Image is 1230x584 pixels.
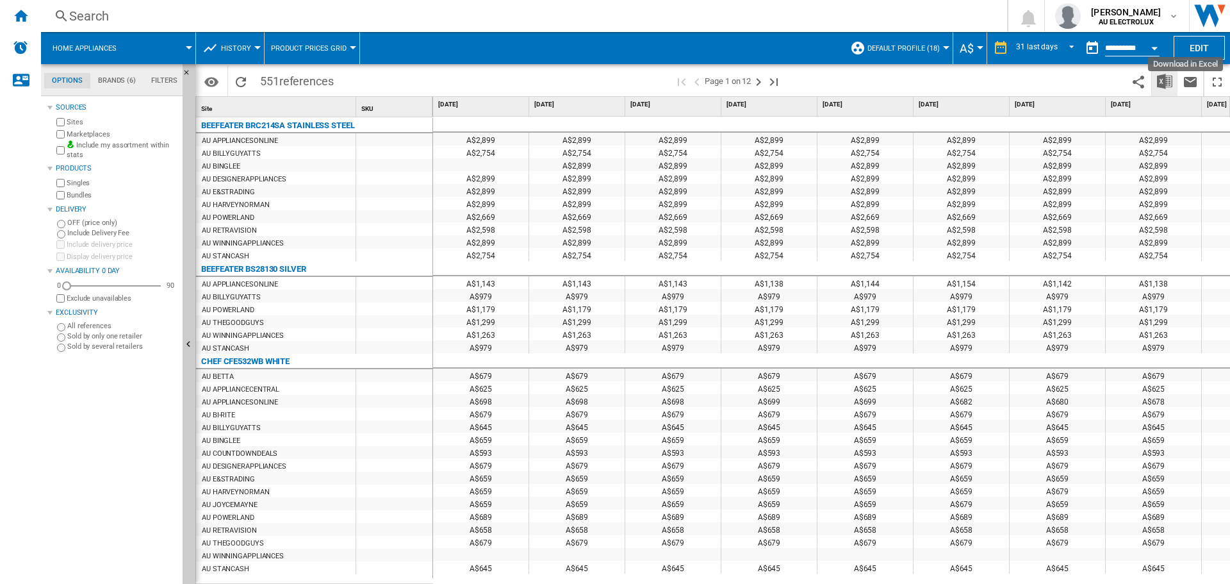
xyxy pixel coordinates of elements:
div: AU RETRAVISION [202,224,257,237]
div: A$2,598 [721,222,817,235]
div: A$979 [721,289,817,302]
div: AU BILLYGUYATTS [202,422,261,435]
div: A$645 [914,420,1009,433]
div: A$2,899 [1010,184,1105,197]
div: AU E&STRADING [202,186,255,199]
button: Send this report by email [1177,66,1203,96]
label: Include my assortment within stats [67,140,177,160]
button: Reload [228,66,254,96]
div: A$1,142 [1010,276,1105,289]
div: A$2,899 [529,158,625,171]
img: profile.jpg [1055,3,1081,29]
div: A$625 [1106,381,1201,394]
div: A$2,899 [625,197,721,210]
div: A$1,179 [817,302,913,315]
input: Include my assortment within stats [56,142,65,158]
div: A$2,899 [721,158,817,171]
div: A$1,143 [625,276,721,289]
div: Sort None [199,97,356,117]
div: A$979 [1010,289,1105,302]
div: A$679 [625,407,721,420]
span: 551 [254,66,340,93]
div: Product prices grid [271,32,353,64]
div: A$1,299 [529,315,625,328]
div: A$2,754 [433,248,529,261]
button: Hide [183,64,198,87]
div: A$2,899 [914,235,1009,248]
button: First page [674,66,689,96]
div: A$2,899 [1010,158,1105,171]
div: AU BI-RITE [202,409,235,422]
button: A$ [960,32,980,64]
div: AU POWERLAND [202,304,254,317]
div: A$2,754 [914,248,1009,261]
div: A$1,154 [914,276,1009,289]
div: A$1,263 [1106,328,1201,340]
div: A$979 [625,340,721,353]
button: Next page [751,66,766,96]
span: [PERSON_NAME] [1091,6,1161,19]
span: Site [201,105,212,112]
div: A$1,263 [1010,328,1105,340]
div: A$1,299 [817,315,913,328]
div: AU WINNINGAPPLIANCES [202,237,284,250]
button: Download in Excel [1152,66,1177,96]
div: BEEFEATER BRC214SA STAINLESS STEEL [201,118,355,133]
div: A$2,899 [817,158,913,171]
div: A$2,899 [1106,197,1201,210]
input: Bundles [56,191,65,199]
div: A$2,899 [817,133,913,146]
div: A$1,138 [1106,276,1201,289]
button: Last page [766,66,782,96]
div: Default profile (18) [850,32,946,64]
div: A$979 [529,289,625,302]
div: A$1,263 [914,328,1009,340]
img: excel-24x24.png [1157,74,1172,89]
div: A$659 [625,433,721,446]
input: All references [57,323,65,331]
md-menu: Currency [953,32,987,64]
div: AU APPLIANCESONLINE [202,278,278,291]
button: Default profile (18) [867,32,946,64]
div: A$979 [433,340,529,353]
div: A$679 [529,407,625,420]
div: Home appliances [47,32,189,64]
div: A$625 [433,381,529,394]
div: A$645 [433,420,529,433]
button: >Previous page [689,66,705,96]
div: A$1,179 [721,302,817,315]
div: A$979 [817,289,913,302]
button: md-calendar [1079,35,1105,61]
div: A$2,669 [817,210,913,222]
button: Maximize [1204,66,1230,96]
div: AU APPLIANCESONLINE [202,135,278,147]
div: A$2,899 [721,184,817,197]
span: A$ [960,42,974,55]
div: AU BILLYGUYATTS [202,147,261,160]
div: A$645 [1010,420,1105,433]
span: SKU [361,105,373,112]
div: A$1,299 [433,315,529,328]
span: references [279,74,334,88]
button: Open calendar [1143,35,1166,58]
div: A$1,299 [721,315,817,328]
div: A$1,263 [433,328,529,340]
div: [DATE] [532,97,625,113]
div: A$698 [625,394,721,407]
div: A$2,899 [1106,184,1201,197]
div: [DATE] [1108,97,1201,113]
div: AU BILLYGUYATTS [202,291,261,304]
div: A$2,669 [721,210,817,222]
div: CHEF CFE532WB WHITE [201,354,290,369]
div: A$679 [1010,369,1105,381]
div: A$979 [1106,340,1201,353]
div: A$979 [1010,340,1105,353]
div: A$2,899 [914,197,1009,210]
div: [DATE] [916,97,1009,113]
label: Include Delivery Fee [67,228,177,238]
label: Sites [67,117,177,127]
div: A$2,669 [914,210,1009,222]
div: A$625 [625,381,721,394]
div: A$979 [529,340,625,353]
div: A$2,598 [1106,222,1201,235]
